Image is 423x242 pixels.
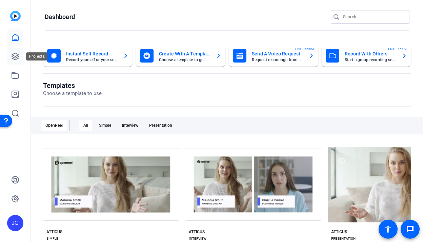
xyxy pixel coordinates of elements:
input: Search [343,13,404,21]
span: ENTERPRISE [388,46,408,51]
div: Presentation [145,120,176,131]
div: Interview [118,120,142,131]
div: OpenReel [41,120,67,131]
button: Instant Self RecordRecord yourself or your screen [43,45,133,67]
mat-card-subtitle: Choose a template to get started [159,58,210,62]
mat-card-title: Create With A Template [159,50,210,58]
mat-card-subtitle: Start a group recording session [345,58,396,62]
mat-card-title: Instant Self Record [66,50,118,58]
p: Choose a template to use [43,90,102,97]
div: INTERVIEW [189,236,206,241]
div: ATTICUS [46,229,62,235]
div: SIMPLE [46,236,58,241]
button: Send A Video RequestRequest recordings from anyone, anywhereENTERPRISE [229,45,318,67]
img: blue-gradient.svg [10,11,21,21]
span: ENTERPRISE [295,46,315,51]
mat-card-title: Send A Video Request [252,50,303,58]
mat-card-subtitle: Record yourself or your screen [66,58,118,62]
div: ATTICUS [189,229,205,235]
button: Record With OthersStart a group recording sessionENTERPRISE [322,45,411,67]
div: All [79,120,92,131]
h1: Dashboard [45,13,75,21]
div: ATTICUS [331,229,347,235]
mat-card-subtitle: Request recordings from anyone, anywhere [252,58,303,62]
mat-icon: message [406,225,414,233]
div: Simple [95,120,115,131]
div: PRESENTATION [331,236,356,241]
mat-icon: accessibility [384,225,392,233]
div: Projects [26,52,47,60]
h1: Templates [43,81,102,90]
mat-card-title: Record With Others [345,50,396,58]
div: JG [7,215,23,231]
button: Create With A TemplateChoose a template to get started [136,45,225,67]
